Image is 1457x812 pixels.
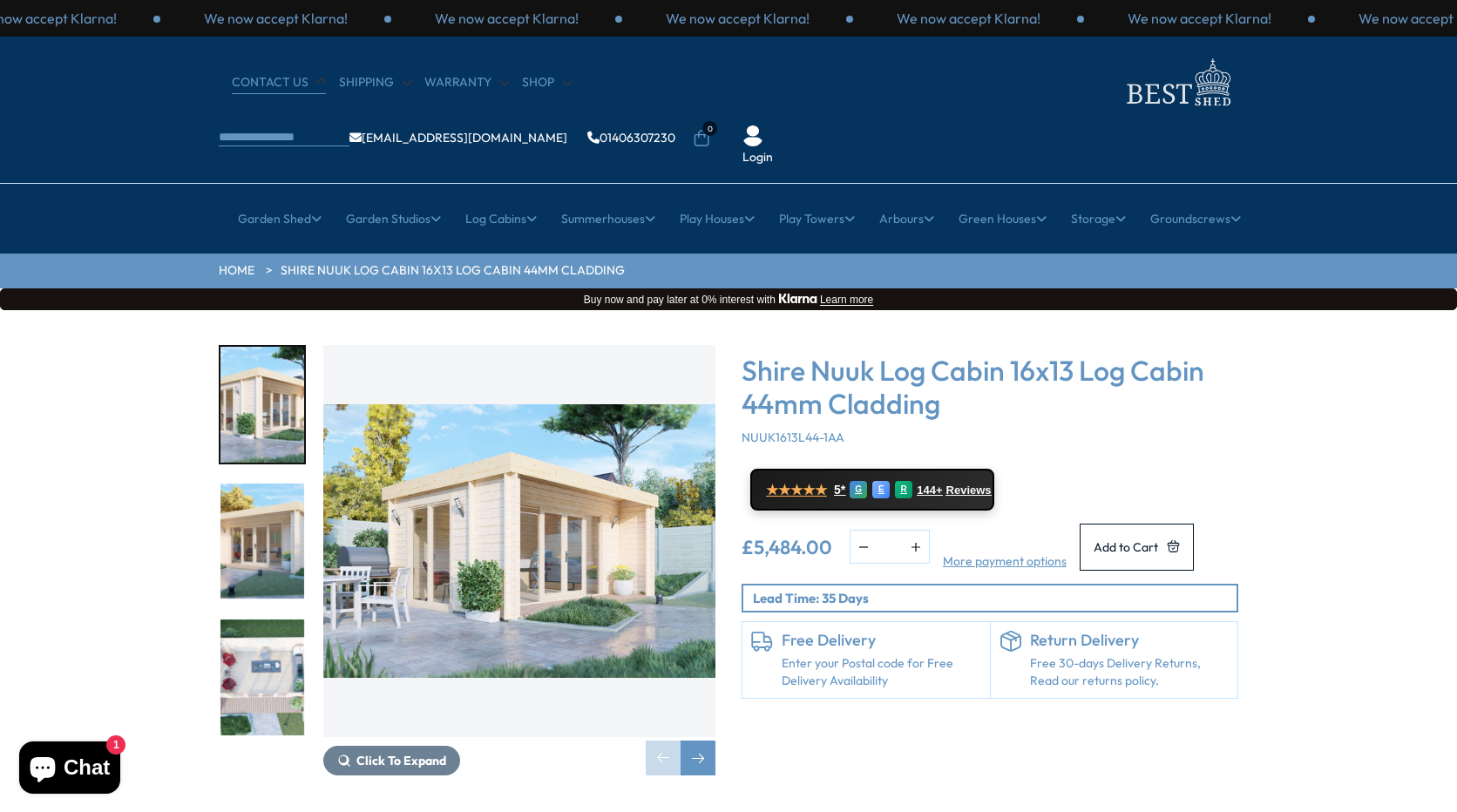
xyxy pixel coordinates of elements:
h3: Shire Nuuk Log Cabin 16x13 Log Cabin 44mm Cladding [742,354,1238,421]
a: Groundscrews [1150,197,1241,240]
span: NUUK1613L44-1AA [742,430,844,445]
div: Next slide [681,741,715,775]
a: 01406307230 [587,132,675,144]
a: Login [742,149,773,166]
span: ★★★★★ [766,482,827,498]
div: 1 / 3 [160,9,391,28]
button: Add to Cart [1080,524,1194,570]
a: Green Houses [959,197,1047,240]
img: Nuuk5x3_84-2_5S31942-2_02265100-31b7-4de9-a3c2-6b66930af71b_200x200.jpg [220,347,304,463]
button: Click To Expand [323,746,460,775]
a: Garden Studios [346,197,441,240]
a: Shire Nuuk Log Cabin 16x13 Log Cabin 44mm Cladding [281,262,625,280]
div: 1 / 3 [853,9,1084,28]
inbox-online-store-chat: Shopify online store chat [14,741,125,798]
p: Free 30-days Delivery Returns, Read our returns policy. [1030,655,1230,689]
a: [EMAIL_ADDRESS][DOMAIN_NAME] [349,132,567,144]
h6: Free Delivery [782,631,981,650]
a: Log Cabins [465,197,537,240]
span: Reviews [946,484,992,497]
div: 2 / 3 [391,9,622,28]
p: Lead Time: 35 Days [753,589,1237,607]
a: Play Houses [680,197,755,240]
div: 3 / 3 [622,9,853,28]
div: E [872,481,890,498]
a: ★★★★★ 5* G E R 144+ Reviews [750,469,994,511]
div: R [895,481,912,498]
img: Shire Nuuk Log Cabin 16x13 Log Cabin 44mm Cladding - Best Shed [323,345,715,737]
img: logo [1116,54,1238,111]
div: 3 / 9 [219,618,306,737]
div: 2 / 3 [1084,9,1315,28]
img: Nuuk5x3_84-2_5S31942-3_22539948-cff0-40e2-bb08-254c6699b0d7_200x200.jpg [220,619,304,735]
span: 0 [702,121,717,136]
a: 0 [693,130,710,147]
a: CONTACT US [232,74,326,91]
a: HOME [219,262,254,280]
p: We now accept Klarna! [666,9,810,28]
span: Add to Cart [1094,541,1158,553]
p: We now accept Klarna! [435,9,579,28]
a: Shop [522,74,572,91]
a: More payment options [943,553,1067,571]
img: User Icon [742,125,763,146]
a: Warranty [424,74,509,91]
div: 2 / 9 [219,482,306,601]
p: We now accept Klarna! [1128,9,1271,28]
span: Click To Expand [356,753,446,768]
a: Garden Shed [238,197,322,240]
h6: Return Delivery [1030,631,1230,650]
a: Play Towers [779,197,855,240]
img: Nuuk5x3_84-2_5S31942-1_97c389fe-a42b-4c9e-afda-52a80321afa8_200x200.jpg [220,484,304,599]
a: Storage [1071,197,1126,240]
ins: £5,484.00 [742,538,832,557]
p: We now accept Klarna! [897,9,1040,28]
div: G [850,481,867,498]
div: 1 / 9 [219,345,306,464]
a: Summerhouses [561,197,655,240]
a: Enter your Postal code for Free Delivery Availability [782,655,981,689]
div: Previous slide [646,741,681,775]
span: 144+ [917,484,942,497]
div: 1 / 9 [323,345,715,775]
a: Shipping [339,74,411,91]
p: We now accept Klarna! [204,9,348,28]
a: Arbours [879,197,934,240]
